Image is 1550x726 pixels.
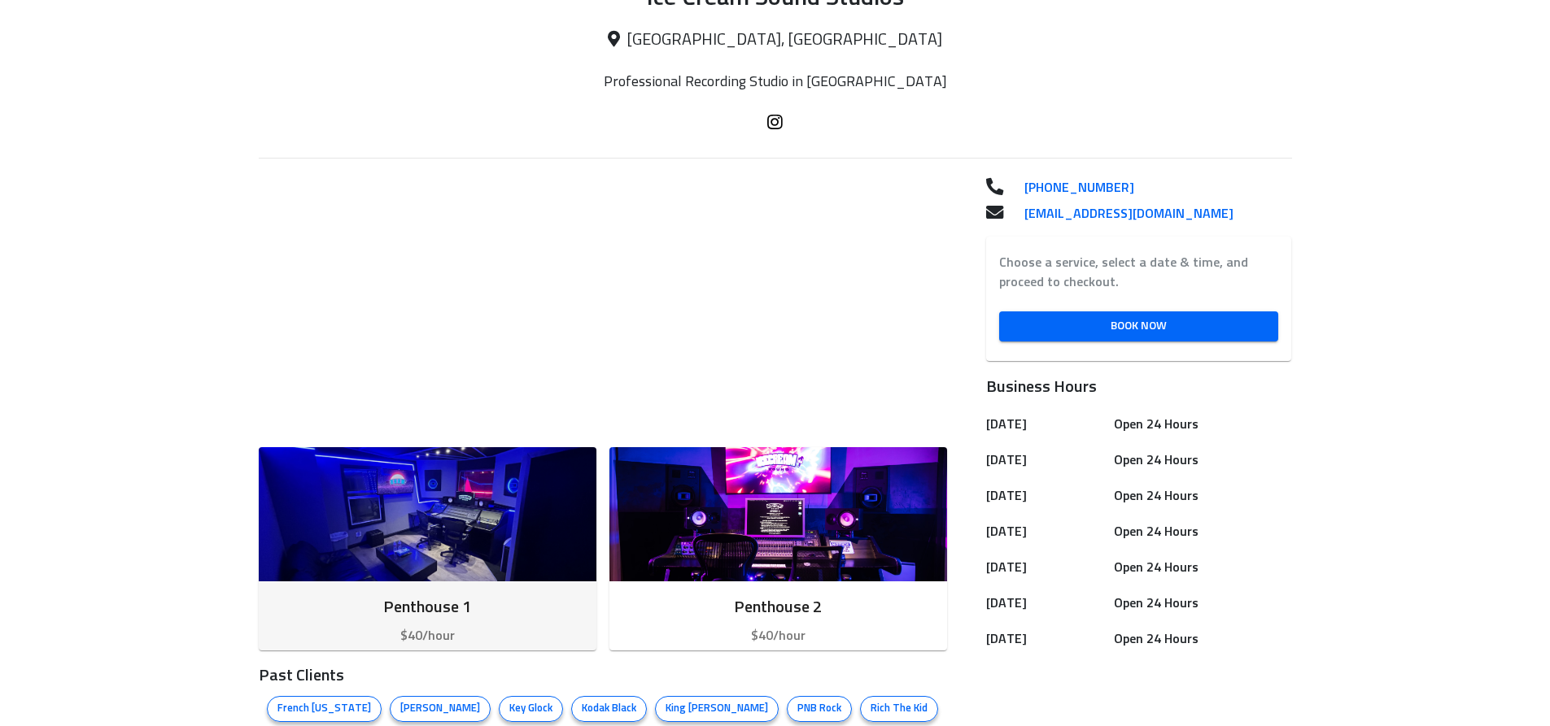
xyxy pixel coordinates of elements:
span: Book Now [1012,316,1265,337]
img: Room image [609,447,947,581]
h6: Open 24 Hours [1114,449,1286,472]
h6: Penthouse 1 [272,594,583,620]
h6: [DATE] [986,556,1107,579]
img: Room image [259,447,596,581]
p: $40/hour [622,626,934,646]
h6: Open 24 Hours [1114,485,1286,507]
p: $40/hour [272,626,583,646]
span: Kodak Black [572,701,646,717]
a: [PHONE_NUMBER] [1011,178,1291,198]
h3: Past Clients [259,663,948,688]
p: [GEOGRAPHIC_DATA], [GEOGRAPHIC_DATA] [259,30,1292,50]
span: Rich The Kid [861,701,937,717]
h6: [DATE] [986,449,1107,472]
h6: [DATE] [986,592,1107,615]
a: Book Now [999,311,1278,341]
a: [EMAIL_ADDRESS][DOMAIN_NAME] [1011,204,1291,224]
h6: Open 24 Hours [1114,520,1286,543]
h6: [DATE] [986,628,1107,650]
span: French [US_STATE] [268,701,381,717]
h6: Open 24 Hours [1114,413,1286,436]
h6: Open 24 Hours [1114,556,1286,579]
h6: [DATE] [986,520,1107,543]
h6: [DATE] [986,485,1107,507]
h6: Penthouse 2 [622,594,934,620]
span: Key Glock [500,701,562,717]
h6: [DATE] [986,413,1107,436]
span: PNB Rock [788,701,851,717]
h6: Business Hours [986,374,1291,400]
span: King [PERSON_NAME] [656,701,778,717]
label: Choose a service, select a date & time, and proceed to checkout. [999,253,1278,292]
h6: Open 24 Hours [1114,592,1286,615]
button: Penthouse 1$40/hour [259,447,596,650]
p: Professional Recording Studio in [GEOGRAPHIC_DATA] [517,73,1033,91]
h6: Open 24 Hours [1114,628,1286,650]
button: Penthouse 2$40/hour [609,447,947,650]
span: [PERSON_NAME] [391,701,490,717]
